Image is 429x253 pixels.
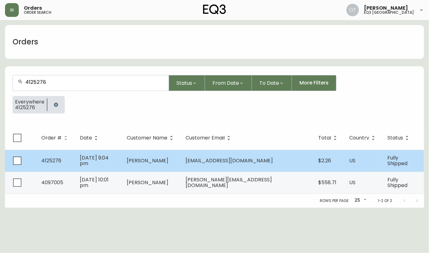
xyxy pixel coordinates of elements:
[364,11,414,14] h5: eq3 [GEOGRAPHIC_DATA]
[318,136,331,140] span: Total
[318,157,331,164] span: $2.26
[292,75,336,91] button: More Filters
[364,6,408,11] span: [PERSON_NAME]
[349,135,377,141] span: Country
[259,79,279,87] span: To Date
[41,179,63,186] span: 4097005
[127,135,176,141] span: Customer Name
[186,135,233,141] span: Customer Email
[299,79,329,86] span: More Filters
[127,179,168,186] span: [PERSON_NAME]
[24,11,51,14] h5: order search
[186,157,273,164] span: [EMAIL_ADDRESS][DOMAIN_NAME]
[80,154,109,167] span: [DATE] 9:04 pm
[349,157,355,164] span: US
[13,37,38,47] h1: Orders
[24,6,42,11] span: Orders
[387,154,407,167] span: Fully Shipped
[203,4,226,14] img: logo
[205,75,252,91] button: From Date
[80,136,92,140] span: Date
[186,136,225,140] span: Customer Email
[176,79,192,87] span: Status
[318,179,336,186] span: $558.71
[349,179,355,186] span: US
[318,135,339,141] span: Total
[387,176,407,189] span: Fully Shipped
[41,135,70,141] span: Order #
[387,136,403,140] span: Status
[320,198,350,204] p: Rows per page:
[80,176,109,189] span: [DATE] 10:01 pm
[346,4,359,16] img: 5d4d18d254ded55077432b49c4cb2919
[186,176,272,189] span: [PERSON_NAME][EMAIL_ADDRESS][DOMAIN_NAME]
[127,157,168,164] span: [PERSON_NAME]
[387,135,411,141] span: Status
[80,135,100,141] span: Date
[15,99,44,105] span: Everywhere
[252,75,292,91] button: To Date
[349,136,369,140] span: Country
[378,198,392,204] p: 1-2 of 2
[127,136,167,140] span: Customer Name
[212,79,239,87] span: From Date
[41,136,62,140] span: Order #
[352,195,368,206] div: 25
[169,75,205,91] button: Status
[15,105,44,110] span: 4125276
[25,79,164,85] input: Search
[41,157,61,164] span: 4125276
